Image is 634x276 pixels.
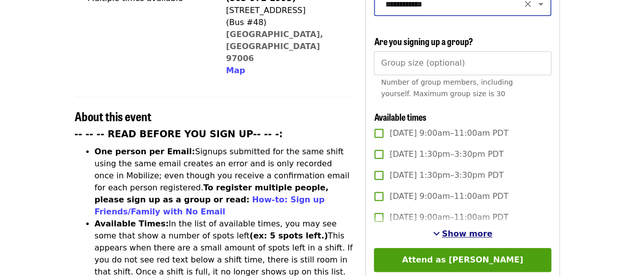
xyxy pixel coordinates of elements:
button: See more timeslots [433,228,493,240]
span: [DATE] 1:30pm–3:30pm PDT [389,169,503,181]
span: Number of group members, including yourself. Maximum group size is 30 [381,78,513,98]
span: About this event [75,107,151,125]
a: How-to: Sign up Friends/Family with No Email [95,195,325,216]
strong: Available Times: [95,219,169,228]
input: [object Object] [374,51,551,75]
li: Signups submitted for the same shift using the same email creates an error and is only recorded o... [95,146,354,218]
button: Map [226,65,245,77]
span: Show more [442,229,493,238]
span: Available times [374,110,426,123]
button: Attend as [PERSON_NAME] [374,248,551,272]
strong: To register multiple people, please sign up as a group or read: [95,183,329,204]
strong: (ex: 5 spots left.) [250,231,328,240]
div: (Bus #48) [226,17,345,29]
span: [DATE] 9:00am–11:00am PDT [389,211,508,223]
span: [DATE] 9:00am–11:00am PDT [389,190,508,202]
div: [STREET_ADDRESS] [226,5,345,17]
span: [DATE] 9:00am–11:00am PDT [389,127,508,139]
strong: -- -- -- READ BEFORE YOU SIGN UP-- -- -: [75,129,283,139]
span: Map [226,66,245,75]
span: [DATE] 1:30pm–3:30pm PDT [389,148,503,160]
span: Are you signing up a group? [374,35,473,48]
a: [GEOGRAPHIC_DATA], [GEOGRAPHIC_DATA] 97006 [226,30,323,63]
strong: One person per Email: [95,147,195,156]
